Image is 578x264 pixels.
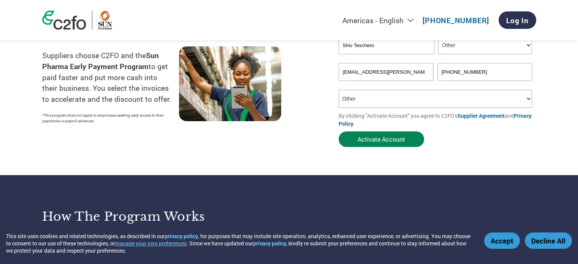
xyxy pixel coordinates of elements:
a: privacy policy [165,232,198,240]
img: supply chain worker [179,46,281,121]
img: c2fo logo [42,11,86,30]
strong: Sun Pharma Early Payment Program [42,51,159,71]
select: Title/Role [438,36,532,54]
button: Decline All [525,232,572,249]
a: Privacy Policy [339,112,532,127]
input: Phone* [437,63,532,81]
a: privacy policy [253,240,286,247]
input: Invalid Email format [339,63,434,81]
a: [PHONE_NUMBER] [423,16,489,25]
div: Inavlid Phone Number [437,82,532,87]
h3: How the program works [42,209,280,224]
button: manage your own preferences [115,240,187,247]
div: This site uses cookies and related technologies, as described in our , for purposes that may incl... [6,232,473,254]
a: Log In [499,11,536,29]
img: Sun Pharma [98,11,112,30]
p: By clicking "Activate Account" you agree to C2FO's and [339,112,536,128]
button: Activate Account [339,131,424,147]
div: Inavlid Email Address [339,82,434,87]
div: Invalid company name or company name is too long [339,55,532,60]
input: Your company name* [339,36,434,54]
p: *This program does not apply to employees seeking early access to their paychecks or payroll adva... [42,112,171,124]
button: Accept [484,232,520,249]
p: Suppliers choose C2FO and the to get paid faster and put more cash into their business. You selec... [42,50,179,105]
a: Supplier Agreement [458,112,505,119]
